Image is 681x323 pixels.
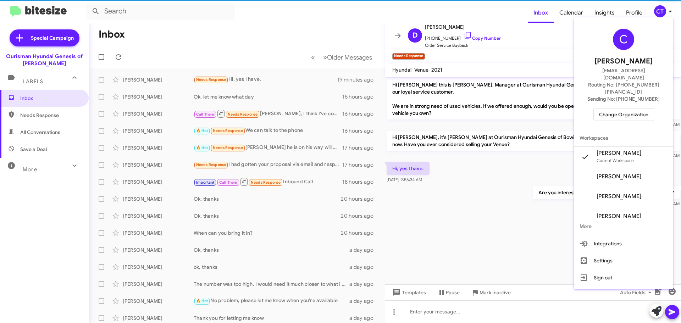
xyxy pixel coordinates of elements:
span: More [574,218,673,235]
span: [PERSON_NAME] [597,150,641,157]
span: Workspaces [574,129,673,146]
span: Routing No: [PHONE_NUMBER][FINANCIAL_ID] [582,81,665,95]
span: [PERSON_NAME] [597,213,641,220]
span: Sending No: [PHONE_NUMBER] [587,95,660,102]
span: Current Workspace [597,158,634,163]
span: [PERSON_NAME] [594,56,653,67]
span: [EMAIL_ADDRESS][DOMAIN_NAME] [582,67,665,81]
button: Settings [574,252,673,269]
span: Change Organization [599,108,648,121]
button: Change Organization [593,108,654,121]
button: Integrations [574,235,673,252]
span: [PERSON_NAME] [597,193,641,200]
div: C [613,29,634,50]
span: [PERSON_NAME] [597,173,641,180]
button: Sign out [574,269,673,286]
